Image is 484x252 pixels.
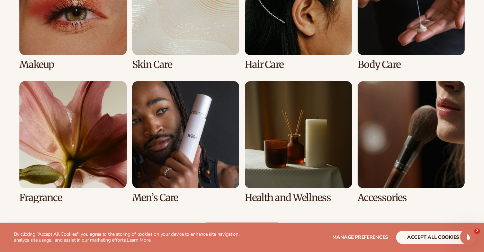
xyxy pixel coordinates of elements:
p: By clicking "Accept All Cookies", you agree to the storing of cookies on your device to enhance s... [14,232,247,243]
h3: Body Care [358,59,465,70]
div: 5 / 8 [19,81,127,203]
button: Manage preferences [332,231,388,244]
span: 2 [474,228,480,234]
h3: Makeup [19,59,127,70]
iframe: Intercom live chat [460,228,477,245]
button: accept all cookies [396,231,470,244]
a: Learn More [127,237,150,243]
h3: Hair Care [245,59,352,70]
div: 7 / 8 [245,81,352,203]
span: Manage preferences [332,234,388,241]
h3: Skin Care [132,59,240,70]
div: 8 / 8 [358,81,465,203]
div: 6 / 8 [132,81,240,203]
